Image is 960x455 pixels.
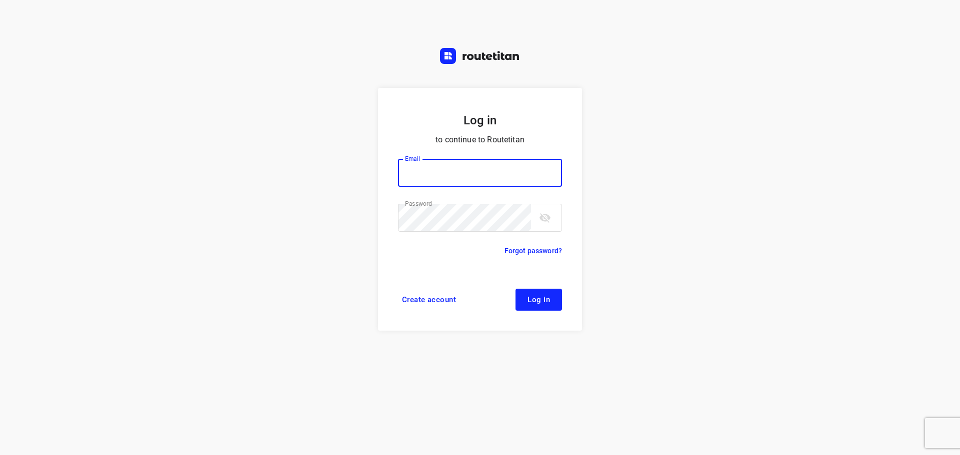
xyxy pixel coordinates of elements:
[504,245,562,257] a: Forgot password?
[535,208,555,228] button: toggle password visibility
[440,48,520,64] img: Routetitan
[440,48,520,66] a: Routetitan
[527,296,550,304] span: Log in
[398,289,460,311] a: Create account
[402,296,456,304] span: Create account
[398,112,562,129] h5: Log in
[398,133,562,147] p: to continue to Routetitan
[515,289,562,311] button: Log in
